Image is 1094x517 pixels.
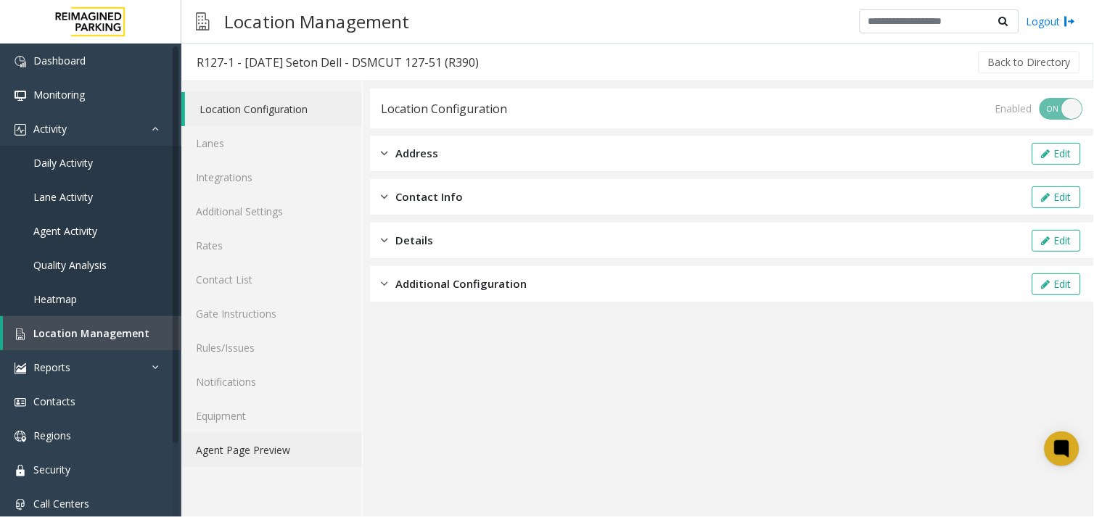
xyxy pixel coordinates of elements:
button: Edit [1032,230,1081,252]
a: Rules/Issues [181,331,362,365]
img: 'icon' [15,56,26,67]
img: 'icon' [15,90,26,102]
a: Integrations [181,160,362,194]
span: Daily Activity [33,156,93,170]
a: Rates [181,228,362,262]
a: Location Configuration [185,92,362,126]
span: Monitoring [33,88,85,102]
button: Edit [1032,273,1081,295]
span: Dashboard [33,54,86,67]
span: Activity [33,122,67,136]
a: Contact List [181,262,362,297]
img: 'icon' [15,397,26,408]
img: 'icon' [15,328,26,340]
span: Heatmap [33,292,77,306]
a: Equipment [181,399,362,433]
img: 'icon' [15,124,26,136]
button: Back to Directory [979,51,1080,73]
a: Additional Settings [181,194,362,228]
img: closed [381,189,388,205]
span: Agent Activity [33,224,97,238]
span: Reports [33,360,70,374]
div: R127-1 - [DATE] Seton Dell - DSMCUT 127-51 (R390) [197,53,479,72]
img: closed [381,145,388,162]
button: Edit [1032,186,1081,208]
h3: Location Management [217,4,416,39]
span: Details [395,232,433,249]
span: Address [395,145,438,162]
img: closed [381,276,388,292]
img: 'icon' [15,465,26,476]
span: Contact Info [395,189,463,205]
div: Location Configuration [381,99,507,118]
span: Contacts [33,394,75,408]
a: Logout [1027,14,1076,29]
span: Call Centers [33,497,89,510]
div: Enabled [995,101,1032,116]
span: Location Management [33,326,149,340]
a: Lanes [181,126,362,160]
img: pageIcon [196,4,210,39]
img: 'icon' [15,431,26,442]
a: Gate Instructions [181,297,362,331]
img: 'icon' [15,499,26,510]
button: Edit [1032,143,1081,165]
a: Notifications [181,365,362,399]
img: closed [381,232,388,249]
span: Regions [33,429,71,442]
a: Agent Page Preview [181,433,362,467]
span: Lane Activity [33,190,93,204]
img: logout [1064,14,1076,29]
span: Additional Configuration [395,276,527,292]
img: 'icon' [15,363,26,374]
a: Location Management [3,316,181,350]
span: Security [33,463,70,476]
span: Quality Analysis [33,258,107,272]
